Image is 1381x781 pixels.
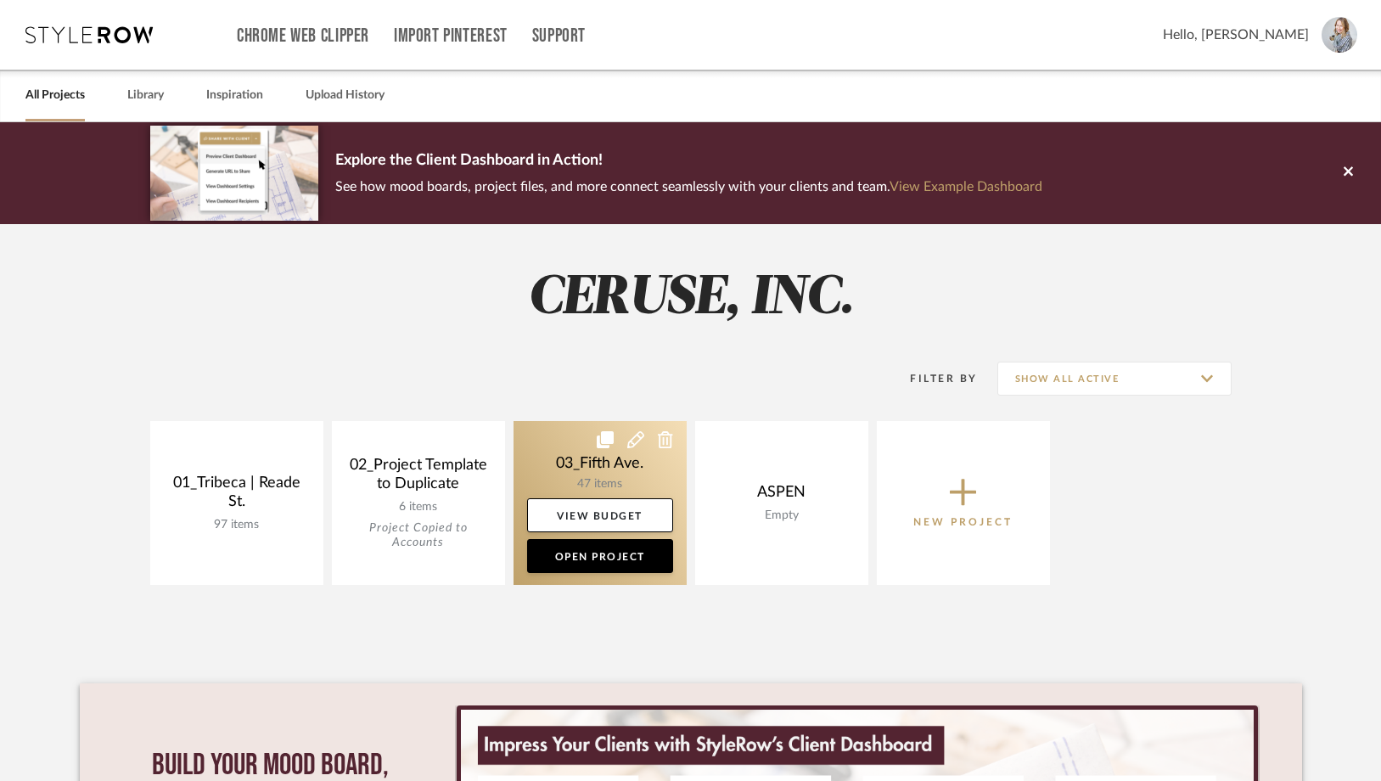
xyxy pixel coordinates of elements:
[889,370,978,387] div: Filter By
[532,29,586,43] a: Support
[80,267,1302,330] h2: CERUSE, INC.
[335,148,1042,175] p: Explore the Client Dashboard in Action!
[709,508,855,523] div: Empty
[1322,17,1357,53] img: avatar
[150,126,318,220] img: d5d033c5-7b12-40c2-a960-1ecee1989c38.png
[1163,25,1309,45] span: Hello, [PERSON_NAME]
[335,175,1042,199] p: See how mood boards, project files, and more connect seamlessly with your clients and team.
[709,483,855,508] div: ASPEN
[345,456,491,500] div: 02_Project Template to Duplicate
[25,84,85,107] a: All Projects
[237,29,369,43] a: Chrome Web Clipper
[164,474,310,518] div: 01_Tribeca | Reade St.
[345,521,491,550] div: Project Copied to Accounts
[527,539,673,573] a: Open Project
[345,500,491,514] div: 6 items
[877,421,1050,585] button: New Project
[306,84,385,107] a: Upload History
[164,518,310,532] div: 97 items
[913,514,1013,531] p: New Project
[127,84,164,107] a: Library
[527,498,673,532] a: View Budget
[206,84,263,107] a: Inspiration
[394,29,508,43] a: Import Pinterest
[890,180,1042,194] a: View Example Dashboard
